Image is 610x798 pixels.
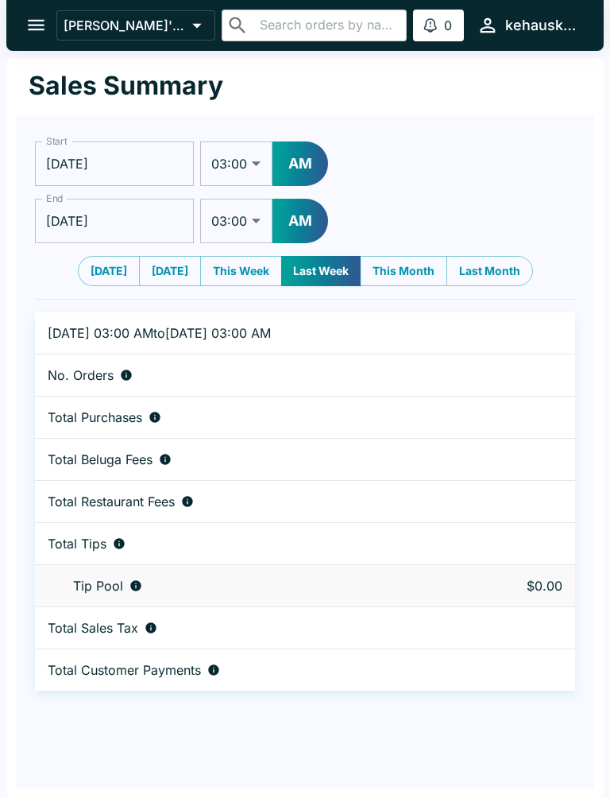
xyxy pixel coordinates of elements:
div: Number of orders placed [48,367,456,383]
p: Total Purchases [48,409,142,425]
p: Total Tips [48,536,106,552]
p: [PERSON_NAME]'s Kitchen [64,17,186,33]
p: Total Restaurant Fees [48,494,175,509]
button: [PERSON_NAME]'s Kitchen [56,10,215,41]
button: Last Month [446,256,533,286]
p: Total Customer Payments [48,662,201,678]
button: This Month [360,256,447,286]
label: End [46,192,64,205]
p: Total Beluga Fees [48,451,152,467]
p: [DATE] 03:00 AM to [DATE] 03:00 AM [48,325,456,341]
p: Total Sales Tax [48,620,138,636]
label: Start [46,134,67,148]
button: Last Week [281,256,361,286]
button: [DATE] [78,256,140,286]
div: Tips unclaimed by a waiter [48,578,456,594]
p: No. Orders [48,367,114,383]
h1: Sales Summary [29,70,223,102]
button: AM [272,141,328,186]
div: Combined individual and pooled tips [48,536,456,552]
div: kehauskitchen [505,16,578,35]
input: Choose date, selected date is Sep 21, 2025 [35,141,194,186]
button: This Week [200,256,282,286]
input: Choose date, selected date is Sep 28, 2025 [35,199,194,243]
div: Aggregate order subtotals [48,409,456,425]
div: Total amount paid for orders by diners [48,662,456,678]
div: Fees paid by diners to Beluga [48,451,456,467]
p: 0 [444,17,452,33]
div: Sales tax paid by diners [48,620,456,636]
p: Tip Pool [73,578,123,594]
button: [DATE] [139,256,201,286]
button: kehauskitchen [470,8,585,42]
input: Search orders by name or phone number [255,14,400,37]
button: open drawer [16,5,56,45]
div: Fees paid by diners to restaurant [48,494,456,509]
button: AM [272,199,328,243]
p: $0.00 [481,578,562,594]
